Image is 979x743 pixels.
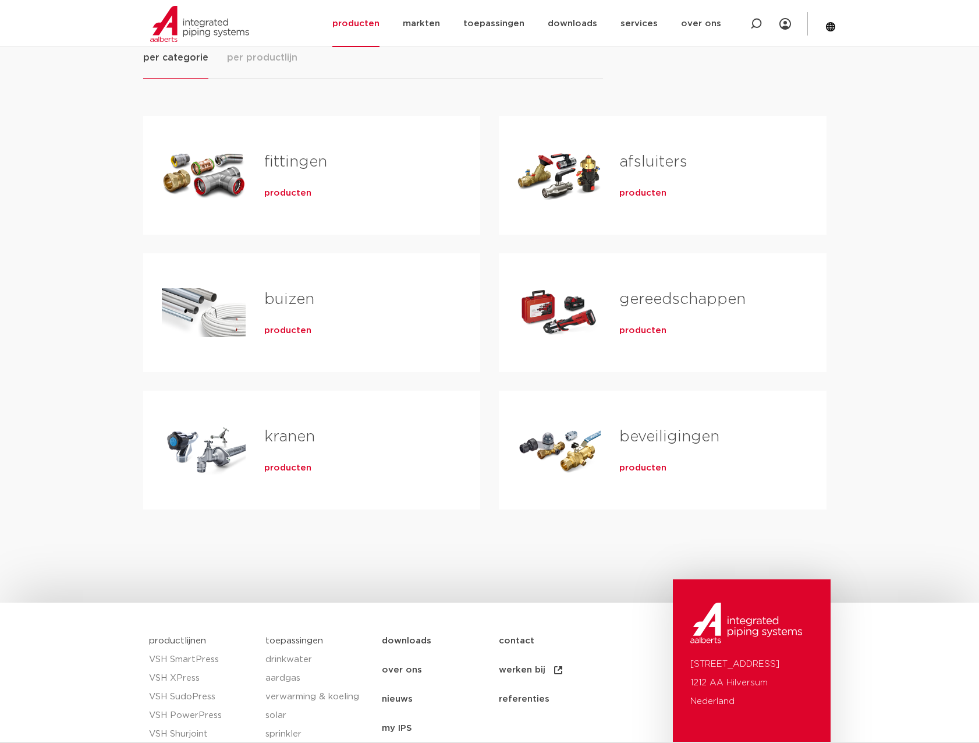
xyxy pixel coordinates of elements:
[382,656,499,685] a: over ons
[619,429,719,444] a: beveiligingen
[149,688,254,706] a: VSH SudoPress
[619,187,666,199] a: producten
[619,292,746,307] a: gereedschappen
[265,650,370,669] a: drinkwater
[149,650,254,669] a: VSH SmartPress
[382,627,668,743] nav: Menu
[382,627,499,656] a: downloads
[619,462,666,474] a: producten
[143,50,836,528] div: Tabs. Open items met enter of spatie, sluit af met escape en navigeer met de pijltoetsen.
[264,462,311,474] a: producten
[149,706,254,725] a: VSH PowerPress
[149,669,254,688] a: VSH XPress
[264,292,314,307] a: buizen
[143,51,208,65] span: per categorie
[265,706,370,725] a: solar
[499,656,616,685] a: werken bij
[264,325,311,337] a: producten
[149,636,206,645] a: productlijnen
[619,154,687,169] a: afsluiters
[265,688,370,706] a: verwarming & koeling
[619,325,666,337] a: producten
[499,685,616,714] a: referenties
[227,51,297,65] span: per productlijn
[264,187,311,199] a: producten
[264,429,315,444] a: kranen
[264,154,327,169] a: fittingen
[690,655,813,711] p: [STREET_ADDRESS] 1212 AA Hilversum Nederland
[265,669,370,688] a: aardgas
[265,636,323,645] a: toepassingen
[382,685,499,714] a: nieuws
[499,627,616,656] a: contact
[382,714,499,743] a: my IPS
